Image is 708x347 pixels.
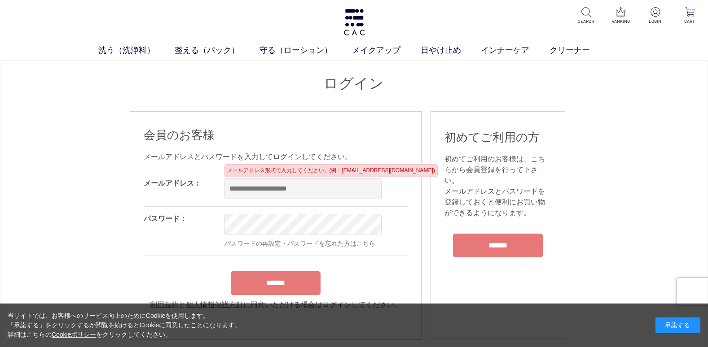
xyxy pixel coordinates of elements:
span: 会員のお客様 [144,128,215,142]
a: 守る（ローション） [259,44,352,56]
a: 洗う（洗浄料） [98,44,175,56]
a: クリーナー [550,44,610,56]
a: 整える（パック） [175,44,259,56]
span: 初めてご利用の方 [444,130,540,144]
div: 当サイトでは、お客様へのサービス向上のためにCookieを使用します。 「承諾する」をクリックするか閲覧を続けるとCookieに同意したことになります。 詳細はこちらの をクリックしてください。 [8,311,241,339]
a: Cookieポリシー [52,331,97,338]
div: メールアドレスとパスワードを入力してログインしてください。 [144,152,408,162]
p: LOGIN [644,18,666,25]
p: SEARCH [575,18,597,25]
div: 承諾する [655,317,700,333]
a: LOGIN [644,7,666,25]
div: と に同意いただける場合はログインしてください。 [144,299,408,310]
img: logo [343,9,366,35]
label: メールアドレス： [144,179,201,187]
div: 初めてご利用のお客様は、こちらから会員登録を行って下さい。 メールアドレスとパスワードを登録しておくと便利にお買い物ができるようになります。 [444,154,551,218]
a: RANKING [610,7,632,25]
a: SEARCH [575,7,597,25]
label: パスワード： [144,215,187,222]
h1: ログイン [130,74,579,93]
div: メールアドレス形式で入力してください。(例：[EMAIL_ADDRESS][DOMAIN_NAME]) [224,164,438,177]
a: パスワードの再設定・パスワードを忘れた方はこちら [224,240,375,247]
a: CART [679,7,701,25]
a: 利用規約 [150,301,179,308]
a: インナーケア [481,44,550,56]
a: 個人情報保護方針 [186,301,243,308]
a: 日やけ止め [421,44,481,56]
a: メイクアップ [352,44,421,56]
p: RANKING [610,18,632,25]
p: CART [679,18,701,25]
